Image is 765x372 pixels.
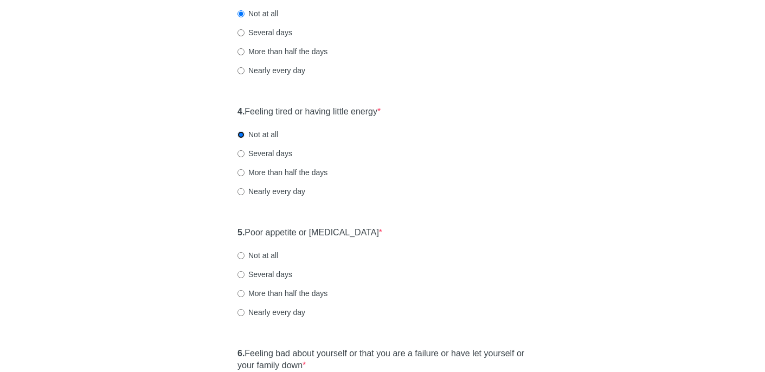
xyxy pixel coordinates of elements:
[237,150,245,157] input: Several days
[237,106,381,118] label: Feeling tired or having little energy
[237,148,292,159] label: Several days
[237,307,305,318] label: Nearly every day
[237,227,382,239] label: Poor appetite or [MEDICAL_DATA]
[237,27,292,38] label: Several days
[237,252,245,259] input: Not at all
[237,131,245,138] input: Not at all
[237,129,278,140] label: Not at all
[237,349,245,358] strong: 6.
[237,188,245,195] input: Nearly every day
[237,29,245,36] input: Several days
[237,167,327,178] label: More than half the days
[237,107,245,116] strong: 4.
[237,269,292,280] label: Several days
[237,271,245,278] input: Several days
[237,8,278,19] label: Not at all
[237,67,245,74] input: Nearly every day
[237,288,327,299] label: More than half the days
[237,10,245,17] input: Not at all
[237,46,327,57] label: More than half the days
[237,48,245,55] input: More than half the days
[237,186,305,197] label: Nearly every day
[237,290,245,297] input: More than half the days
[237,309,245,316] input: Nearly every day
[237,228,245,237] strong: 5.
[237,250,278,261] label: Not at all
[237,169,245,176] input: More than half the days
[237,65,305,76] label: Nearly every day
